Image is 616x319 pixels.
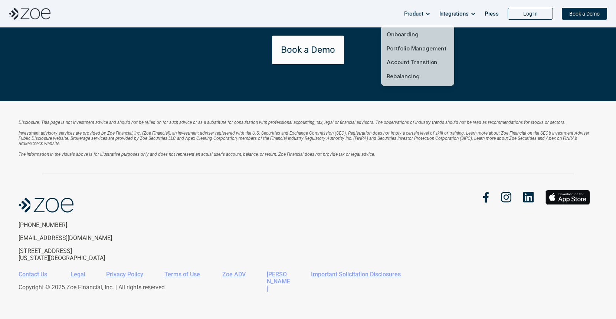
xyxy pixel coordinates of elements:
a: Terms of Use [164,271,200,278]
em: The information in the visuals above is for illustrative purposes only and does not represent an ... [19,152,375,157]
a: [PERSON_NAME] [267,271,290,292]
a: Book a Demo [272,36,344,64]
p: Book a Demo [569,11,600,17]
em: Disclosure: This page is not investment advice and should not be relied on for such advice or as ... [19,120,566,125]
p: [STREET_ADDRESS] [US_STATE][GEOGRAPHIC_DATA] [19,247,140,262]
a: Rebalancing [387,73,419,80]
p: Copyright © 2025 Zoe Financial, Inc. | All rights reserved [19,284,592,291]
a: Important Solicitation Disclosures [311,271,401,278]
a: Log In [508,8,553,20]
a: Zoe ADV [222,271,246,278]
p: Log In [523,11,538,17]
a: Book a Demo [562,8,607,20]
a: Legal [71,271,85,278]
a: Account Transition [387,59,437,66]
p: Integrations [439,8,469,19]
p: Product [404,8,423,19]
a: Privacy Policy [106,271,143,278]
p: Book a Demo [281,45,335,55]
p: Press [485,8,499,19]
p: [PHONE_NUMBER] [19,221,140,228]
a: Contact Us [19,271,47,278]
em: Investment advisory services are provided by Zoe Financial, Inc. (Zoe Financial), an investment a... [19,131,590,147]
a: Onboarding [387,31,419,38]
a: Portfolio Management [387,45,446,52]
p: [EMAIL_ADDRESS][DOMAIN_NAME] [19,234,140,241]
